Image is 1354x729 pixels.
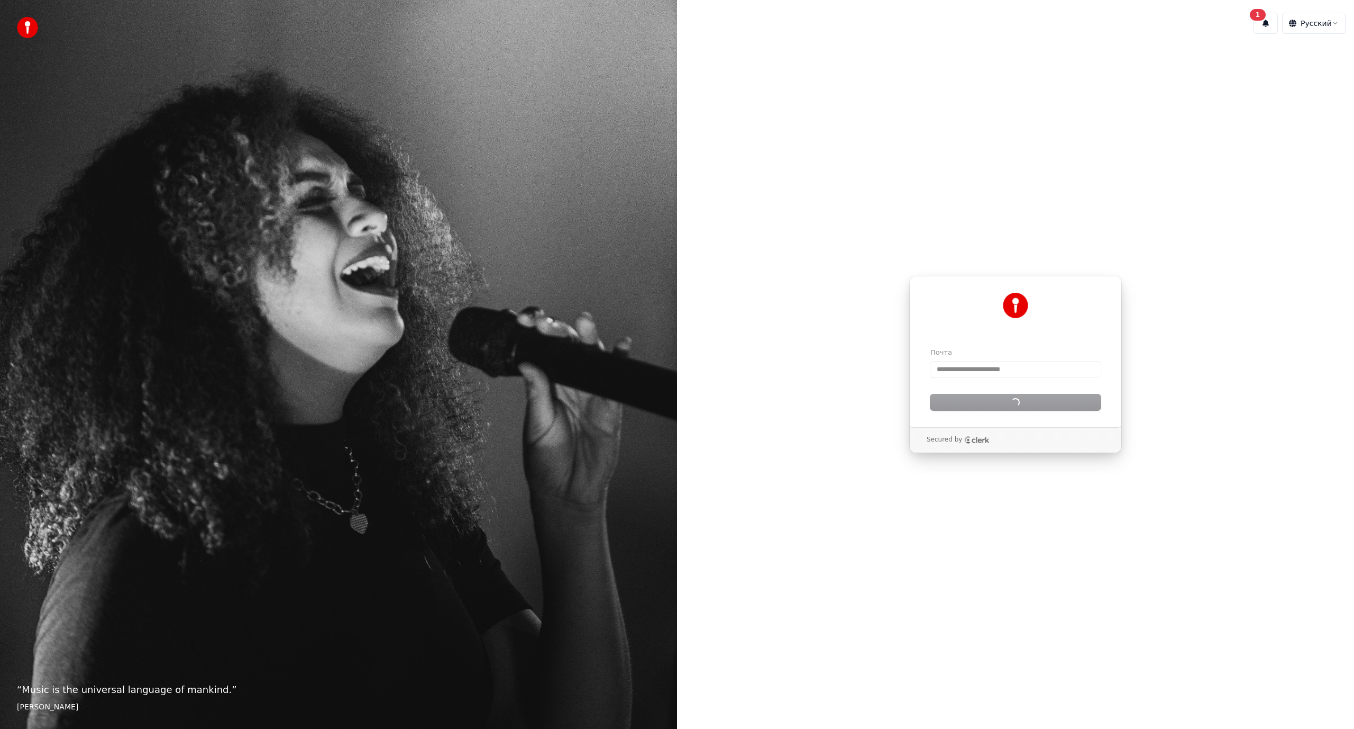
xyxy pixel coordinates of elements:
a: Clerk logo [964,436,990,444]
footer: [PERSON_NAME] [17,701,660,712]
img: Youka [1003,293,1028,318]
p: Secured by [927,436,962,444]
button: 1 [1254,13,1278,34]
p: “ Music is the universal language of mankind. ” [17,682,660,697]
img: youka [17,17,38,38]
div: 1 [1250,9,1266,21]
